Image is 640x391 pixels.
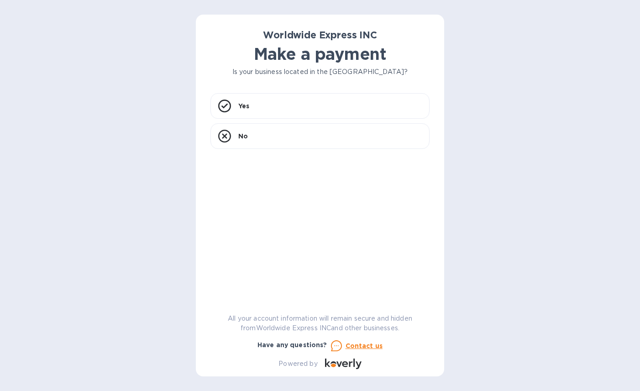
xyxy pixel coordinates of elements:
p: Powered by [278,359,317,369]
p: Yes [238,101,249,111]
b: Worldwide Express INC [263,29,377,41]
p: Is your business located in the [GEOGRAPHIC_DATA]? [210,67,430,77]
u: Contact us [346,342,383,349]
b: Have any questions? [257,341,327,349]
p: All your account information will remain secure and hidden from Worldwide Express INC and other b... [210,314,430,333]
p: No [238,132,248,141]
h1: Make a payment [210,44,430,63]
